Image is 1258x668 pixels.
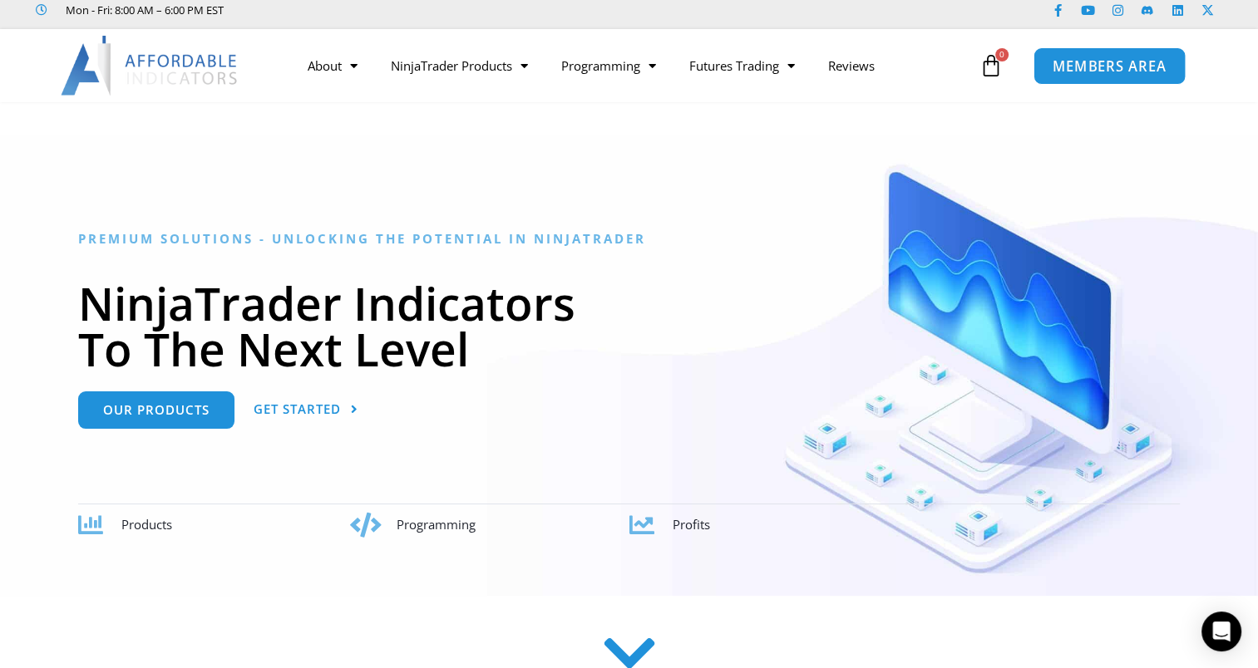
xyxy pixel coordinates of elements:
[291,47,975,85] nav: Menu
[955,42,1028,90] a: 0
[812,47,891,85] a: Reviews
[673,47,812,85] a: Futures Trading
[995,48,1009,61] span: 0
[1034,47,1186,84] a: MEMBERS AREA
[103,404,210,416] span: Our Products
[121,516,172,533] span: Products
[254,391,358,429] a: Get Started
[78,280,1180,371] h1: NinjaTrader Indicators To The Next Level
[1053,59,1167,73] span: MEMBERS AREA
[247,2,496,18] iframe: Customer reviews powered by Trustpilot
[61,36,239,96] img: LogoAI | Affordable Indicators – NinjaTrader
[673,516,710,533] span: Profits
[545,47,673,85] a: Programming
[397,516,476,533] span: Programming
[78,391,234,429] a: Our Products
[1201,612,1241,651] div: Open Intercom Messenger
[78,231,1180,247] h6: Premium Solutions - Unlocking the Potential in NinjaTrader
[374,47,545,85] a: NinjaTrader Products
[254,403,341,415] span: Get Started
[291,47,374,85] a: About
